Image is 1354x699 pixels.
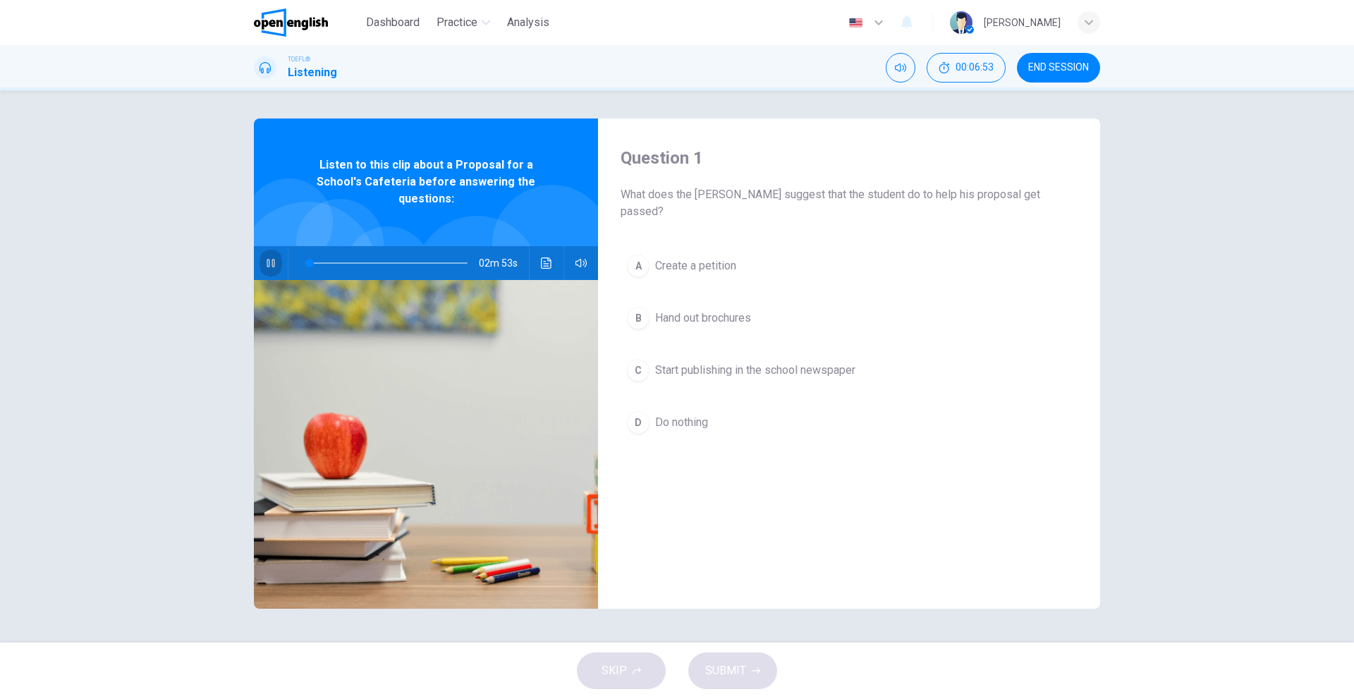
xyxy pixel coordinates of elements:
span: 00:06:53 [956,62,994,73]
div: [PERSON_NAME] [984,14,1061,31]
span: Do nothing [655,414,708,431]
div: A [627,255,649,277]
h1: Listening [288,64,337,81]
span: Analysis [507,14,549,31]
button: CStart publishing in the school newspaper [621,353,1078,388]
img: Listen to this clip about a Proposal for a School's Cafeteria before answering the questions: [254,280,598,609]
span: Dashboard [366,14,420,31]
img: Profile picture [950,11,972,34]
div: Mute [886,53,915,83]
button: Analysis [501,10,555,35]
div: C [627,359,649,382]
button: Dashboard [360,10,425,35]
span: END SESSION [1028,62,1089,73]
span: Create a petition [655,257,736,274]
div: Hide [927,53,1006,83]
button: DDo nothing [621,405,1078,440]
span: Listen to this clip about a Proposal for a School's Cafeteria before answering the questions: [300,157,552,207]
img: en [847,18,865,28]
button: END SESSION [1017,53,1100,83]
div: B [627,307,649,329]
span: TOEFL® [288,54,310,64]
div: D [627,411,649,434]
span: 02m 53s [479,246,529,280]
button: Click to see the audio transcription [535,246,558,280]
span: Practice [437,14,477,31]
span: Start publishing in the school newspaper [655,362,855,379]
button: Practice [431,10,496,35]
img: OpenEnglish logo [254,8,328,37]
button: BHand out brochures [621,300,1078,336]
span: What does the [PERSON_NAME] suggest that the student do to help his proposal get passed? [621,186,1078,220]
span: Hand out brochures [655,310,751,327]
a: OpenEnglish logo [254,8,360,37]
button: ACreate a petition [621,248,1078,284]
h4: Question 1 [621,147,1078,169]
button: 00:06:53 [927,53,1006,83]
